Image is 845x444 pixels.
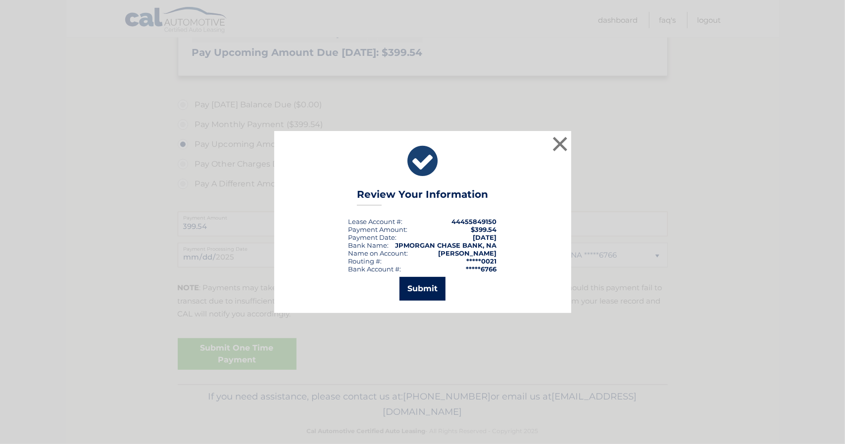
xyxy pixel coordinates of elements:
[348,218,403,225] div: Lease Account #:
[439,249,497,257] strong: [PERSON_NAME]
[348,233,396,241] span: Payment Date
[357,188,488,206] h3: Review Your Information
[396,241,497,249] strong: JPMORGAN CHASE BANK, NA
[348,249,408,257] div: Name on Account:
[348,265,401,273] div: Bank Account #:
[348,233,397,241] div: :
[471,225,497,233] span: $399.54
[473,233,497,241] span: [DATE]
[348,225,408,233] div: Payment Amount:
[348,241,389,249] div: Bank Name:
[399,277,446,301] button: Submit
[452,218,497,225] strong: 44455849150
[550,134,570,154] button: ×
[348,257,382,265] div: Routing #:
